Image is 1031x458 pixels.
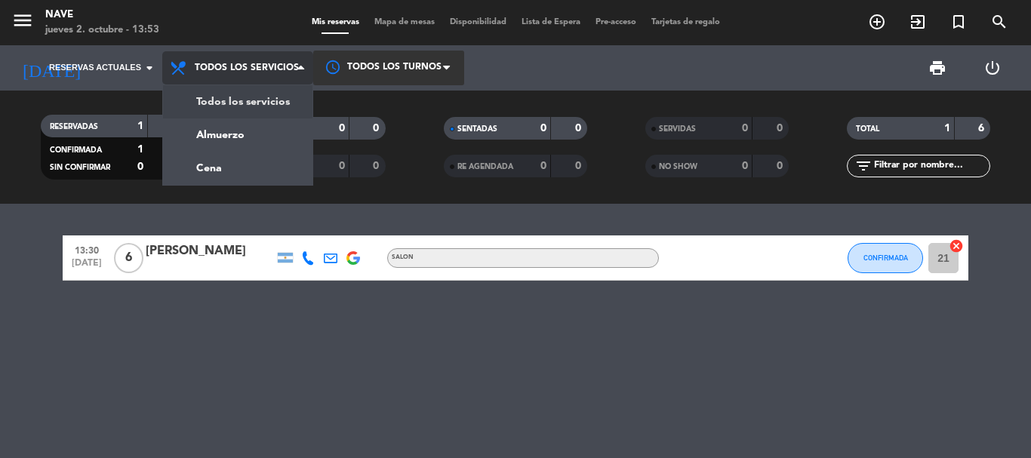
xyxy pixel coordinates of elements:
a: Todos los servicios [163,85,312,118]
div: Nave [45,8,159,23]
img: google-logo.png [346,251,360,265]
a: Almuerzo [163,118,312,152]
span: Todos los servicios [195,63,299,73]
strong: 0 [137,161,143,172]
span: 6 [114,243,143,273]
i: cancel [949,238,964,254]
button: menu [11,9,34,37]
i: [DATE] [11,51,91,85]
a: Cena [163,152,312,185]
strong: 0 [373,161,382,171]
div: LOG OUT [965,45,1020,91]
strong: 0 [742,161,748,171]
i: menu [11,9,34,32]
span: CONFIRMADA [863,254,908,262]
div: jueves 2. octubre - 13:53 [45,23,159,38]
strong: 0 [575,123,584,134]
i: turned_in_not [949,13,968,31]
span: Pre-acceso [588,18,644,26]
strong: 1 [944,123,950,134]
button: CONFIRMADA [848,243,923,273]
i: arrow_drop_down [140,59,158,77]
span: SENTADAS [457,125,497,133]
span: Disponibilidad [442,18,514,26]
span: SIN CONFIRMAR [50,164,110,171]
strong: 0 [540,161,546,171]
strong: 0 [777,123,786,134]
strong: 0 [373,123,382,134]
strong: 1 [137,144,143,155]
span: RE AGENDADA [457,163,513,171]
i: power_settings_new [983,59,1002,77]
span: NO SHOW [659,163,697,171]
i: exit_to_app [909,13,927,31]
span: RESERVADAS [50,123,98,131]
span: CONFIRMADA [50,146,102,154]
strong: 0 [339,161,345,171]
span: Salon [392,254,414,260]
input: Filtrar por nombre... [873,158,989,174]
span: SERVIDAS [659,125,696,133]
i: add_circle_outline [868,13,886,31]
span: Mis reservas [304,18,367,26]
strong: 0 [540,123,546,134]
strong: 0 [742,123,748,134]
i: search [990,13,1008,31]
span: Lista de Espera [514,18,588,26]
strong: 0 [339,123,345,134]
span: 13:30 [68,241,106,258]
i: filter_list [854,157,873,175]
strong: 0 [777,161,786,171]
strong: 0 [575,161,584,171]
span: Tarjetas de regalo [644,18,728,26]
span: [DATE] [68,258,106,275]
div: [PERSON_NAME] [146,241,274,261]
span: print [928,59,946,77]
strong: 1 [137,121,143,131]
span: Reservas actuales [49,61,141,75]
span: Mapa de mesas [367,18,442,26]
span: TOTAL [856,125,879,133]
strong: 6 [978,123,987,134]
